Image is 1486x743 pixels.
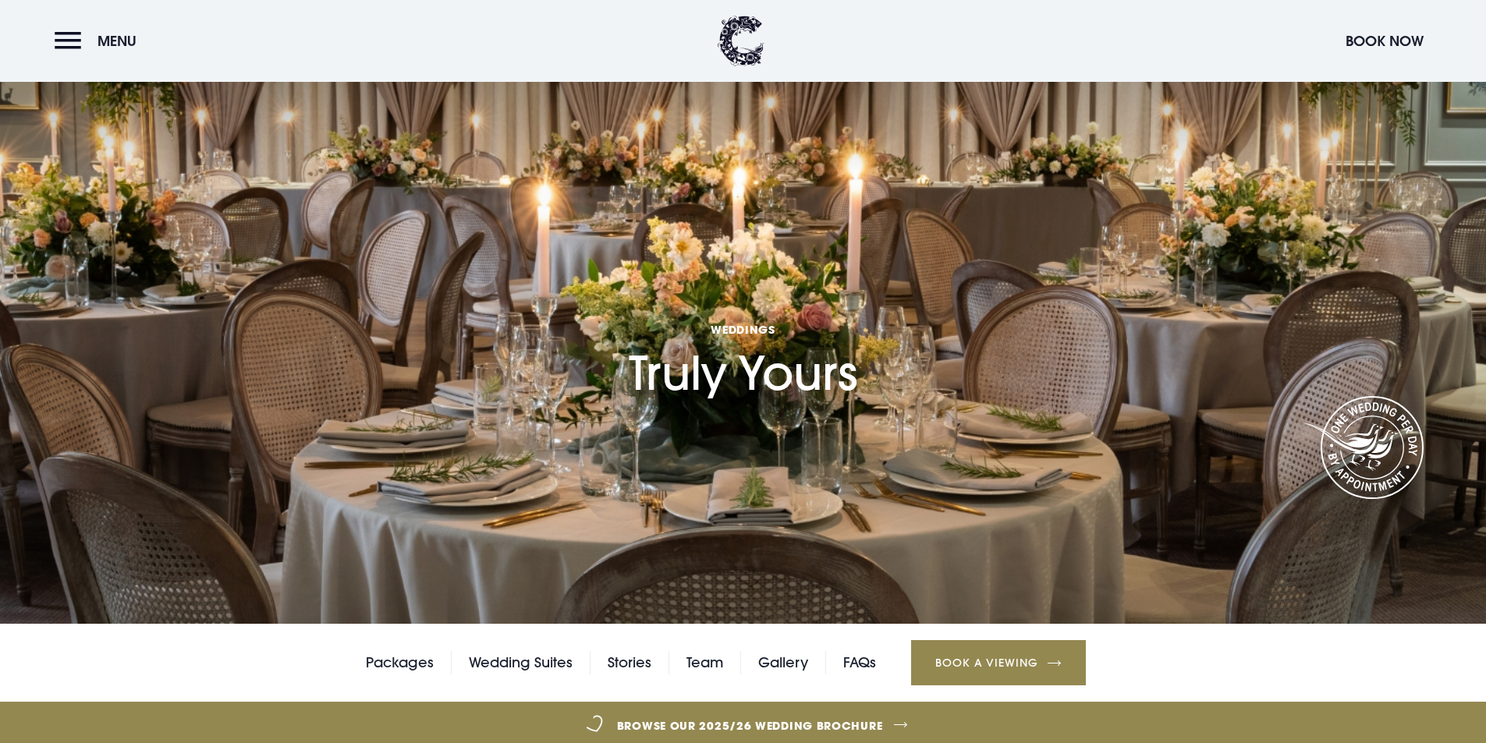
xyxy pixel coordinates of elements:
button: Book Now [1338,24,1431,58]
span: Menu [98,32,137,50]
button: Menu [55,24,144,58]
a: Book a Viewing [911,640,1086,685]
span: Weddings [629,322,857,337]
img: Clandeboye Lodge [718,16,764,66]
a: Team [686,651,723,674]
a: Packages [366,651,434,674]
a: FAQs [843,651,876,674]
a: Stories [608,651,651,674]
a: Wedding Suites [469,651,573,674]
a: Gallery [758,651,808,674]
h1: Truly Yours [629,231,857,402]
